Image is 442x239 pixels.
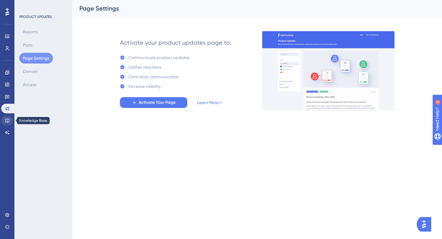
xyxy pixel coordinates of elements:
[19,79,40,90] button: Access
[262,31,395,111] img: 253145e29d1258e126a18a92d52e03bb.gif
[19,66,41,77] button: Domain
[19,53,53,64] button: Page Settings
[128,73,179,80] div: Centralize communication
[19,26,41,37] button: Reports
[128,64,161,71] div: Gather reactions
[19,40,36,50] button: Posts
[19,14,52,19] div: PRODUCT UPDATES
[120,38,231,47] div: Activate your product updates page to:
[42,3,44,8] div: 3
[79,4,420,13] div: Page Settings
[128,83,161,90] div: Increase visibility
[14,1,38,9] span: Need Help?
[139,99,176,106] span: Activate Your Page
[128,54,189,61] div: Communicate product updates
[417,215,435,233] iframe: UserGuiding AI Assistant Launcher
[197,99,222,106] a: Learn More >
[120,97,187,108] button: Activate Your Page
